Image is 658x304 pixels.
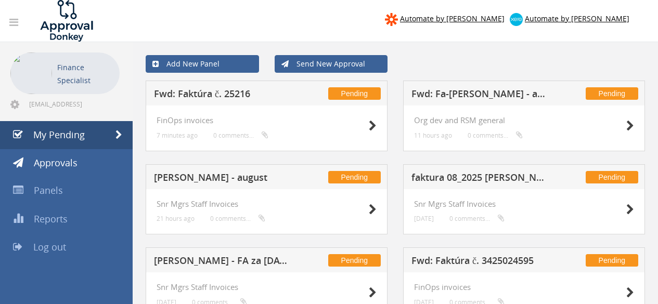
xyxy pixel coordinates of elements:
span: Pending [586,87,638,100]
span: Automate by [PERSON_NAME] [400,14,505,23]
span: Pending [586,171,638,183]
h4: Snr Mgrs Staff Invoices [414,200,634,208]
small: 0 comments... [449,215,505,222]
span: Automate by [PERSON_NAME] [525,14,629,23]
h5: faktura 08_2025 [PERSON_NAME] [411,173,547,186]
img: xero-logo.png [510,13,523,26]
small: 0 comments... [213,131,268,139]
h5: [PERSON_NAME] - FA za [DATE] [154,256,289,269]
span: Pending [328,254,381,267]
span: Pending [328,87,381,100]
small: 7 minutes ago [157,131,198,139]
img: zapier-logomark.png [385,13,398,26]
span: Reports [34,213,68,225]
span: Pending [328,171,381,183]
h5: Fwd: Faktúra č. 3425024595 [411,256,547,269]
span: [EMAIL_ADDRESS][DOMAIN_NAME] [29,100,118,108]
span: Pending [586,254,638,267]
span: Log out [33,241,66,253]
h4: Org dev and RSM general [414,116,634,125]
h5: Fwd: Fa-[PERSON_NAME] - august [411,89,547,102]
span: My Pending [33,128,85,141]
h4: Snr Mgrs Staff Invoices [157,200,377,208]
a: Add New Panel [146,55,259,73]
h4: FinOps invoices [414,283,634,292]
h4: Snr Mgrs Staff Invoices [157,283,377,292]
p: Finance Specialist [57,61,114,87]
span: Panels [34,184,63,196]
small: [DATE] [414,215,434,222]
span: Approvals [34,156,78,169]
small: 0 comments... [468,131,523,139]
small: 11 hours ago [414,131,452,139]
h4: FinOps invoices [157,116,377,125]
h5: Fwd: Faktúra č. 25216 [154,89,289,102]
small: 0 comments... [210,215,265,222]
small: 21 hours ago [157,215,195,222]
h5: [PERSON_NAME] - august [154,173,289,186]
a: Send New Approval [275,55,388,73]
